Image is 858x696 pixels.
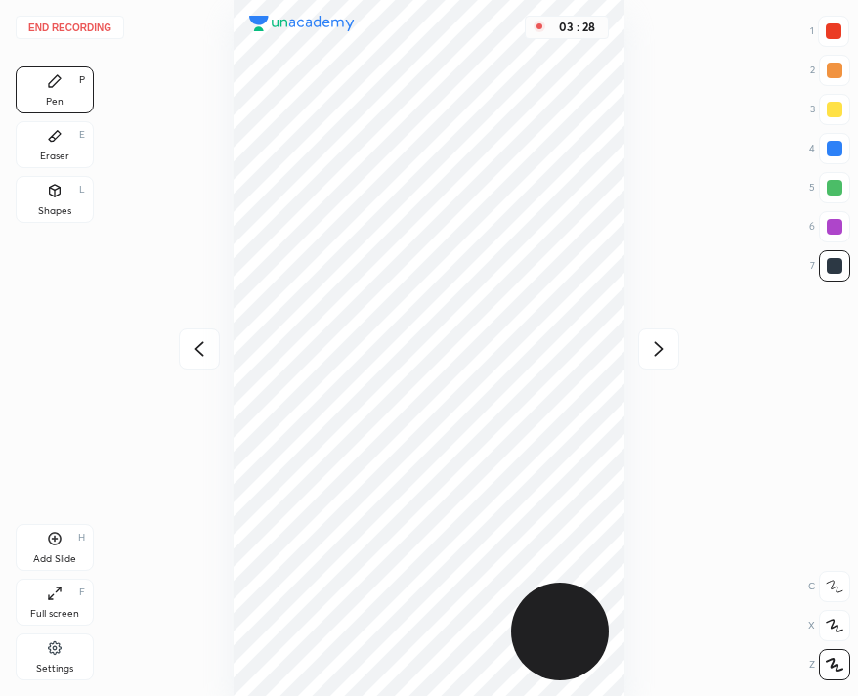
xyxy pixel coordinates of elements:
[38,206,71,216] div: Shapes
[809,211,850,242] div: 6
[79,587,85,597] div: F
[79,75,85,85] div: P
[33,554,76,564] div: Add Slide
[553,21,600,34] div: 03 : 28
[249,16,355,31] img: logo.38c385cc.svg
[79,185,85,195] div: L
[36,664,73,674] div: Settings
[809,649,850,680] div: Z
[809,133,850,164] div: 4
[46,97,64,107] div: Pen
[78,533,85,543] div: H
[810,16,849,47] div: 1
[40,152,69,161] div: Eraser
[79,130,85,140] div: E
[30,609,79,619] div: Full screen
[809,172,850,203] div: 5
[810,94,850,125] div: 3
[16,16,124,39] button: End recording
[808,571,850,602] div: C
[808,610,850,641] div: X
[810,250,850,282] div: 7
[810,55,850,86] div: 2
